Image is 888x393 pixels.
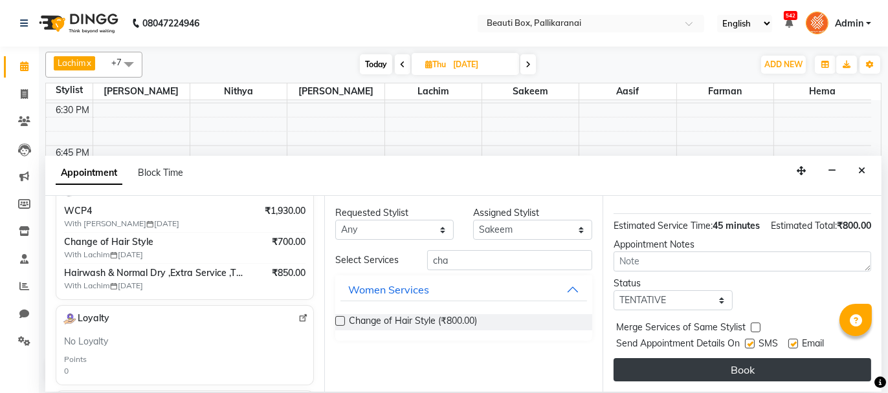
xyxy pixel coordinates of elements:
[852,161,871,181] button: Close
[142,5,199,41] b: 08047224946
[837,220,871,231] span: ₹800.00
[579,83,676,100] span: Aasif
[61,311,109,327] span: Loyalty
[58,58,85,68] span: Lachim
[616,337,740,353] span: Send Appointment Details On
[64,354,87,365] div: Points
[64,365,69,377] div: 0
[764,59,803,69] span: ADD NEW
[614,277,733,290] div: Status
[385,83,482,100] span: Lachim
[771,220,837,231] span: Estimated Total:
[265,204,305,218] span: ₹1,930.00
[784,11,797,20] span: 542
[85,58,91,68] a: x
[54,103,93,117] div: 6:30 PM
[835,17,863,30] span: Admin
[427,250,592,270] input: Search by service name
[802,337,824,353] span: Email
[360,54,392,74] span: Today
[64,235,245,249] span: Change of Hair Style
[326,253,418,267] div: Select Services
[56,162,122,185] span: Appointment
[54,146,93,160] div: 6:45 PM
[774,83,871,100] span: Hema
[614,220,713,231] span: Estimated Service Time:
[349,314,477,330] span: Change of Hair Style (₹800.00)
[64,249,226,260] span: With Lachim [DATE]
[340,278,588,301] button: Women Services
[677,83,773,100] span: Farman
[272,266,305,280] span: ₹850.00
[64,204,245,218] span: WCP4
[759,337,778,353] span: SMS
[64,335,108,348] span: No Loyalty
[64,280,226,292] span: With Lachim [DATE]
[806,12,828,34] img: Admin
[64,218,226,229] span: With [PERSON_NAME] [DATE]
[614,238,871,251] div: Appointment Notes
[138,167,183,178] span: Block Time
[46,83,93,97] div: Stylist
[64,266,245,280] span: Hairwash & Normal Dry ,Extra Service ,Threading
[111,57,131,67] span: +7
[33,5,122,41] img: logo
[614,358,871,381] button: Book
[190,83,287,100] span: Nithya
[449,55,514,74] input: 2025-09-04
[93,83,190,100] span: [PERSON_NAME]
[785,17,793,29] a: 542
[272,235,305,249] span: ₹700.00
[616,321,746,337] span: Merge Services of Same Stylist
[761,56,806,74] button: ADD NEW
[713,220,760,231] span: 45 minutes
[422,59,449,69] span: Thu
[482,83,579,100] span: Sakeem
[348,282,429,297] div: Women Services
[287,83,384,100] span: [PERSON_NAME]
[473,206,592,220] div: Assigned Stylist
[335,206,454,220] div: Requested Stylist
